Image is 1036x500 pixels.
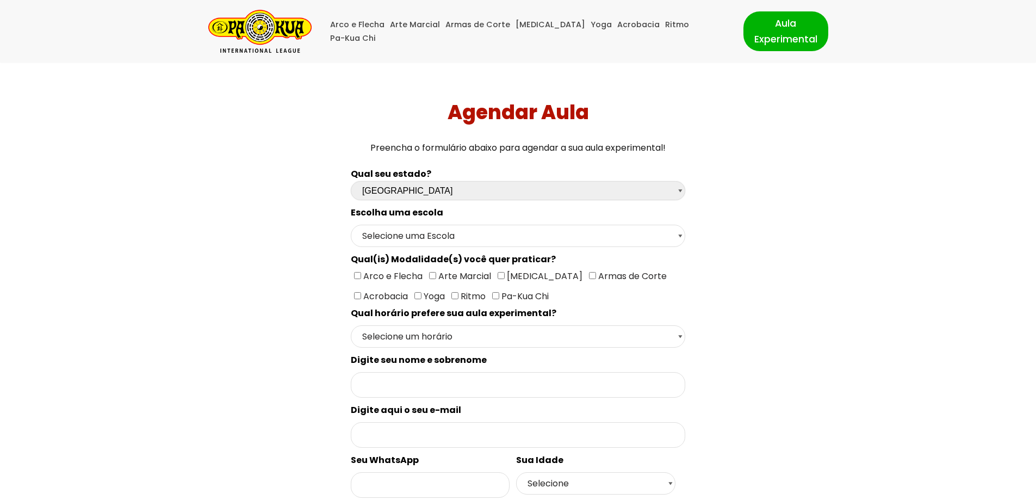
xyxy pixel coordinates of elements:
[351,307,556,319] spam: Qual horário prefere sua aula experimental?
[492,292,499,299] input: Pa-Kua Chi
[516,454,563,466] spam: Sua Idade
[617,18,660,32] a: Acrobacia
[351,354,487,366] spam: Digite seu nome e sobrenome
[4,140,1032,155] p: Preencha o formulário abaixo para agendar a sua aula experimental!
[354,292,361,299] input: Acrobacia
[516,18,585,32] a: [MEDICAL_DATA]
[665,18,689,32] a: Ritmo
[743,11,828,51] a: Aula Experimental
[361,270,423,282] span: Arco e Flecha
[351,454,419,466] spam: Seu WhatsApp
[458,290,486,303] span: Ritmo
[451,292,458,299] input: Ritmo
[330,18,384,32] a: Arco e Flecha
[351,404,461,416] spam: Digite aqui o seu e-mail
[499,290,549,303] span: Pa-Kua Chi
[596,270,667,282] span: Armas de Corte
[351,168,431,180] b: Qual seu estado?
[589,272,596,279] input: Armas de Corte
[4,101,1032,124] h1: Agendar Aula
[208,10,312,53] a: Pa-Kua Brasil Uma Escola de conhecimentos orientais para toda a família. Foco, habilidade concent...
[591,18,612,32] a: Yoga
[351,253,556,266] spam: Qual(is) Modalidade(s) você quer praticar?
[328,18,727,45] div: Menu primário
[505,270,582,282] span: [MEDICAL_DATA]
[498,272,505,279] input: [MEDICAL_DATA]
[421,290,445,303] span: Yoga
[414,292,421,299] input: Yoga
[429,272,436,279] input: Arte Marcial
[354,272,361,279] input: Arco e Flecha
[361,290,408,303] span: Acrobacia
[445,18,510,32] a: Armas de Corte
[436,270,491,282] span: Arte Marcial
[351,206,443,219] spam: Escolha uma escola
[390,18,440,32] a: Arte Marcial
[330,32,376,45] a: Pa-Kua Chi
